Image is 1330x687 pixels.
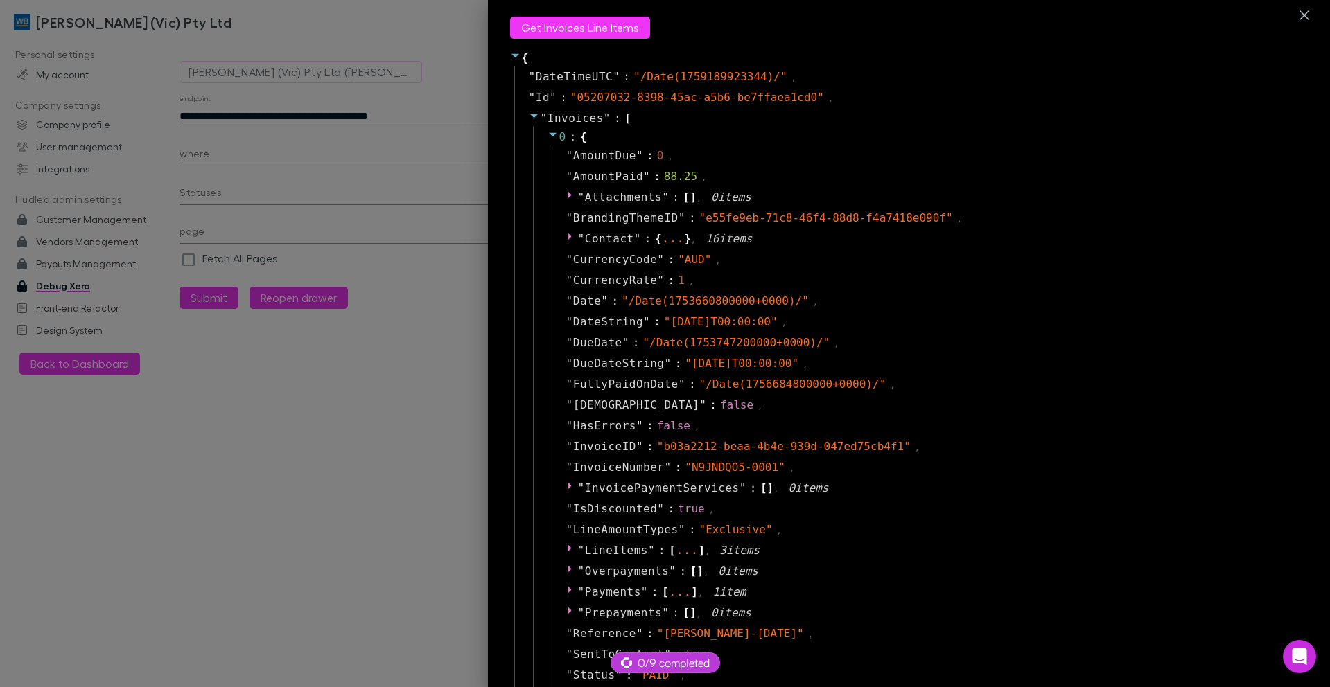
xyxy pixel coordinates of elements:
span: Payments [585,585,641,598]
span: " [643,315,650,328]
span: " [566,294,573,307]
span: 0 item s [718,564,758,578]
span: " [550,91,557,104]
span: , [789,462,794,474]
span: " [566,149,573,162]
span: : [647,148,654,164]
span: " [662,190,669,204]
span: " [613,70,620,83]
span: " [566,502,573,515]
span: : [647,418,654,434]
span: " [566,274,573,287]
span: " [578,232,585,245]
span: ] [698,542,705,559]
span: " [636,149,643,162]
span: : [654,168,660,185]
span: " [578,564,585,578]
span: { [655,231,662,247]
span: : [675,459,682,476]
span: 1 item [712,585,746,598]
span: " 05207032-8398-45ac-a5b6-be7ffaea1cd0 " [570,91,824,104]
div: true [678,501,705,517]
span: " [615,668,622,681]
span: IsDiscounted [573,501,658,517]
span: " [566,170,573,183]
span: : [672,189,679,206]
span: [ [690,563,697,580]
span: : [647,625,654,642]
span: : [560,89,567,106]
span: CurrencyCode [573,251,658,268]
span: " [566,627,573,640]
span: " PAID " [636,668,676,681]
span: " [679,211,685,224]
div: false [720,397,753,413]
span: [ [683,189,690,206]
span: " [DATE]T00:00:00 " [664,315,778,328]
span: Invoices [548,111,604,125]
span: " [669,564,676,578]
div: ... [676,546,699,553]
span: ] [691,584,698,600]
div: 1 [678,272,685,289]
span: , [701,171,706,184]
span: DateString [573,314,643,330]
span: " [529,70,536,83]
span: " [566,440,573,453]
span: , [828,92,833,105]
span: , [694,420,699,433]
span: : [750,480,757,497]
span: , [680,670,685,682]
span: " [657,253,664,266]
span: Prepayments [585,606,662,619]
span: " [578,606,585,619]
span: , [803,358,807,371]
span: [ [760,480,767,497]
span: " /Date(1756684800000+0000)/ " [699,377,886,391]
span: " [636,440,643,453]
span: " [578,481,585,494]
span: , [782,316,787,329]
span: SentToContact [573,646,665,663]
span: DueDate [573,334,622,351]
span: " /Date(1753747200000+0000)/ " [642,336,830,349]
span: " [601,294,608,307]
span: " [578,190,585,204]
span: , [697,192,701,204]
span: , [915,441,920,454]
span: : [710,397,717,413]
span: AmountPaid [573,168,643,185]
span: " [740,481,746,494]
span: Contact [585,232,634,245]
span: : [667,251,674,268]
span: " Exclusive " [699,523,773,536]
span: LineAmountTypes [573,521,679,538]
span: 0 [559,130,566,143]
span: " AUD " [678,253,711,266]
span: ] [690,189,697,206]
span: 0 item s [711,190,751,204]
span: : [651,584,658,600]
span: " [679,377,685,391]
span: 0 item s [711,606,751,619]
span: , [689,275,694,287]
span: , [697,607,701,620]
span: " [657,502,664,515]
span: " [636,627,643,640]
span: " [541,111,548,125]
span: Attachments [585,190,662,204]
span: ] [690,605,697,621]
span: , [773,483,778,495]
div: Open Intercom Messenger [1283,640,1316,673]
span: , [957,213,962,225]
span: , [691,233,696,246]
span: Status [573,667,615,684]
span: ] [697,563,703,580]
span: " [566,523,573,536]
span: " [566,315,573,328]
span: Id [536,89,550,106]
span: 0 item s [788,481,828,494]
span: " [566,461,573,474]
span: : [645,231,651,247]
span: " [636,419,643,432]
